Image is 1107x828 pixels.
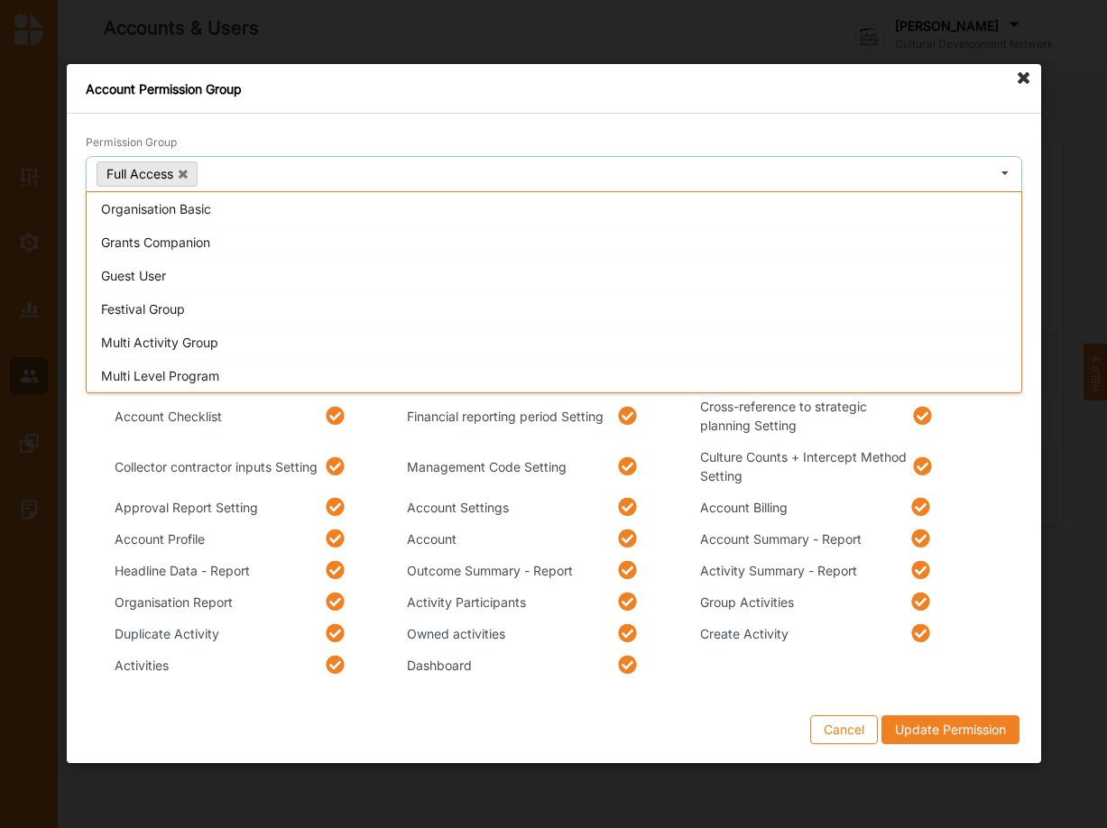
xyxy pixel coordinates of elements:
[407,562,573,581] div: Outcome Summary - Report
[699,562,856,581] div: Activity Summary - Report
[115,530,205,549] div: Account Profile
[115,593,233,612] div: Organisation Report
[87,327,1021,360] div: Multi Activity Group
[87,293,1021,327] div: Festival Group
[699,499,787,518] div: Account Billing
[810,716,878,745] button: Cancel
[115,657,169,676] div: Activities
[881,716,1019,745] button: Update Permission
[87,360,1021,393] div: Multi Level Program
[407,457,567,476] div: Management Code Setting
[115,562,250,581] div: Headline Data - Report
[87,226,1021,260] div: Grants Companion
[115,499,258,518] div: Approval Report Setting
[96,162,198,188] a: Full Access
[699,448,912,486] div: Culture Counts + Intercept Method Setting
[86,135,177,151] label: Permission Group
[87,193,1021,226] div: Organisation Basic
[87,260,1021,293] div: Guest User
[699,625,788,644] div: Create Activity
[115,457,318,476] div: Collector contractor inputs Setting
[407,530,457,549] div: Account
[407,499,509,518] div: Account Settings
[407,593,526,612] div: Activity Participants
[699,593,793,612] div: Group Activities
[699,530,861,549] div: Account Summary - Report
[115,625,219,644] div: Duplicate Activity
[115,407,222,426] div: Account Checklist
[86,80,1022,97] div: Account Permission Group
[407,625,505,644] div: Owned activities
[407,407,604,426] div: Financial reporting period Setting
[407,657,472,676] div: Dashboard
[699,398,912,436] div: Cross-reference to strategic planning Setting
